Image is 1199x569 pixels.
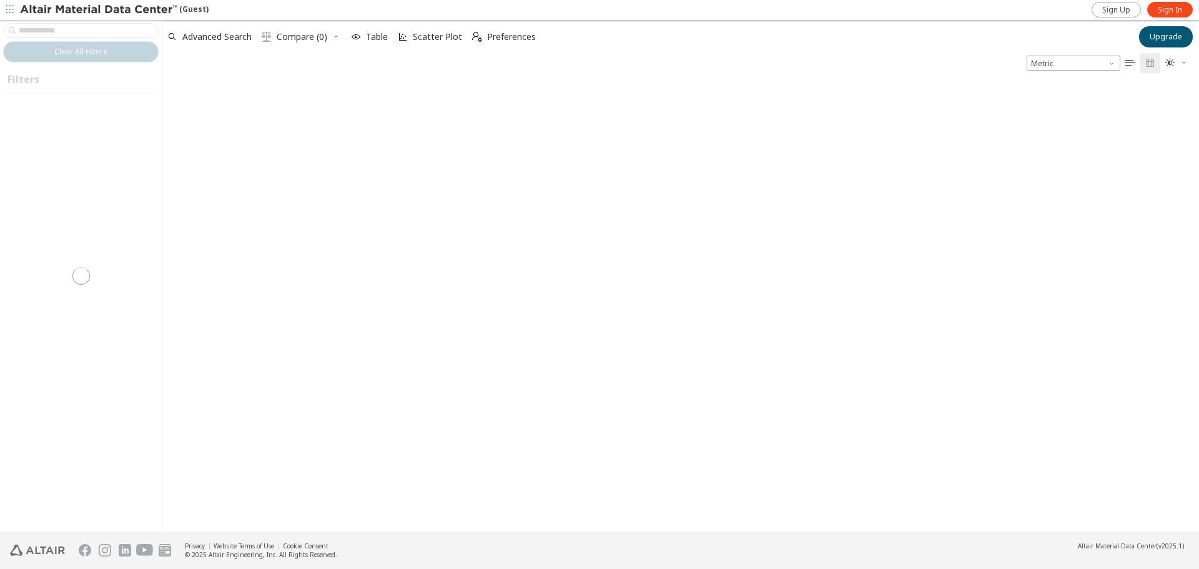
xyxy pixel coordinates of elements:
div: Unit System [1027,56,1120,71]
span: Altair Material Data Center [1078,542,1157,550]
button: Theme [1160,53,1193,73]
span: Sign In [1158,5,1182,15]
a: Website Terms of Use [214,542,274,550]
span: Sign Up [1102,5,1130,15]
i:  [262,32,272,42]
a: Cookie Consent [283,542,328,550]
span: Compare (0) [277,32,327,41]
a: Sign Up [1092,2,1141,17]
span: Preferences [487,32,536,41]
button: Table View [1120,53,1140,73]
img: Altair Engineering [10,545,65,556]
i:  [1145,58,1155,68]
i:  [1165,58,1175,68]
button: Upgrade [1139,26,1193,47]
i:  [1125,58,1135,68]
button: Tile View [1140,53,1160,73]
span: Advanced Search [182,32,252,41]
div: (v2025.1) [1078,542,1184,550]
a: Privacy [185,542,205,550]
img: Altair Material Data Center [20,4,179,16]
div: © 2025 Altair Engineering, Inc. All Rights Reserved. [185,550,337,559]
span: Scatter Plot [413,32,462,41]
a: Sign In [1147,2,1193,17]
span: Upgrade [1150,32,1182,42]
i:  [472,32,482,42]
span: Metric [1027,56,1120,71]
span: Table [366,32,388,41]
div: (Guest) [20,4,209,16]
